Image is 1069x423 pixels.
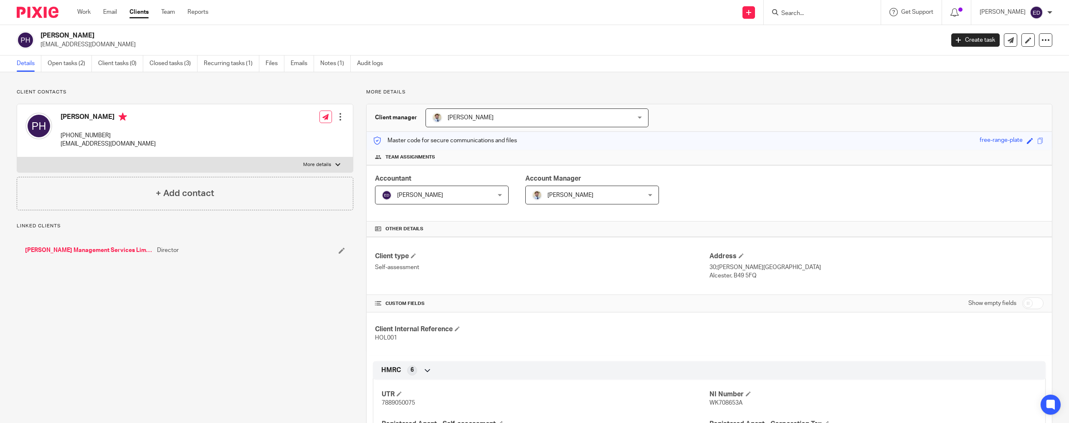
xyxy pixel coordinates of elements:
[48,55,92,72] a: Open tasks (2)
[968,299,1016,307] label: Show empty fields
[709,272,1044,280] p: Alcester, B49 5FQ
[357,55,389,72] a: Audit logs
[375,113,417,122] h3: Client manager
[103,8,117,16] a: Email
[25,113,52,139] img: svg%3E
[129,8,149,16] a: Clients
[951,33,1000,47] a: Create task
[266,55,284,72] a: Files
[375,300,709,307] h4: CUSTOM FIELDS
[41,40,939,49] p: [EMAIL_ADDRESS][DOMAIN_NAME]
[381,366,401,375] span: HMRC
[525,175,581,182] span: Account Manager
[532,190,542,200] img: 1693835698283.jfif
[709,252,1044,261] h4: Address
[157,246,179,254] span: Director
[901,9,933,15] span: Get Support
[709,263,1044,272] p: 30;[PERSON_NAME][GEOGRAPHIC_DATA]
[156,187,214,200] h4: + Add contact
[41,31,759,40] h2: [PERSON_NAME]
[375,263,709,272] p: Self-assessment
[61,140,156,148] p: [EMAIL_ADDRESS][DOMAIN_NAME]
[149,55,198,72] a: Closed tasks (3)
[382,400,415,406] span: 7889050075
[547,192,593,198] span: [PERSON_NAME]
[187,8,208,16] a: Reports
[61,131,156,140] p: [PHONE_NUMBER]
[980,136,1023,146] div: free-range-plate
[709,390,1037,399] h4: NI Number
[780,10,856,18] input: Search
[291,55,314,72] a: Emails
[980,8,1026,16] p: [PERSON_NAME]
[204,55,259,72] a: Recurring tasks (1)
[320,55,351,72] a: Notes (1)
[382,190,392,200] img: svg%3E
[17,223,353,229] p: Linked clients
[385,154,435,161] span: Team assignments
[25,246,153,254] a: [PERSON_NAME] Management Services Limited
[410,366,414,374] span: 6
[366,89,1052,96] p: More details
[709,400,742,406] span: WK708653A
[17,55,41,72] a: Details
[385,226,423,232] span: Other details
[161,8,175,16] a: Team
[303,161,331,168] p: More details
[375,335,397,341] span: HOL001
[17,89,353,96] p: Client contacts
[382,390,709,399] h4: UTR
[448,115,494,121] span: [PERSON_NAME]
[397,192,443,198] span: [PERSON_NAME]
[375,252,709,261] h4: Client type
[17,7,58,18] img: Pixie
[17,31,34,49] img: svg%3E
[61,113,156,123] h4: [PERSON_NAME]
[375,175,411,182] span: Accountant
[119,113,127,121] i: Primary
[432,113,442,123] img: 1693835698283.jfif
[77,8,91,16] a: Work
[1030,6,1043,19] img: svg%3E
[373,136,517,145] p: Master code for secure communications and files
[98,55,143,72] a: Client tasks (0)
[375,325,709,334] h4: Client Internal Reference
